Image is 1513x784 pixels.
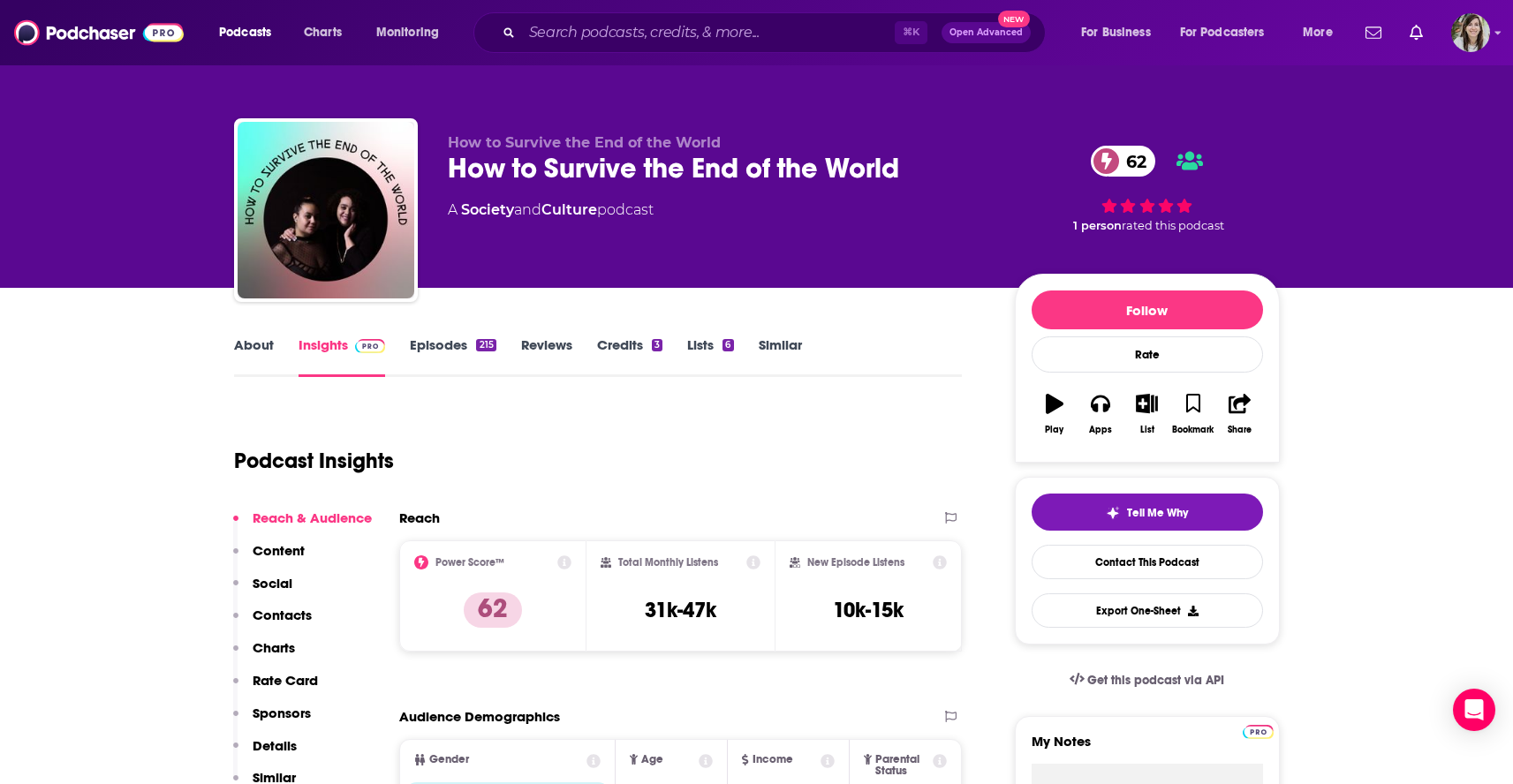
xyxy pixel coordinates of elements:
button: open menu [1169,19,1290,47]
span: 1 person [1073,219,1122,232]
div: 3 [652,339,662,351]
button: Details [233,737,297,770]
h2: Reach [399,509,440,526]
p: Rate Card [253,672,318,689]
img: Podchaser Pro [355,339,386,353]
img: tell me why sparkle [1106,506,1120,520]
a: Episodes215 [410,336,496,377]
button: open menu [1069,19,1173,47]
input: Search podcasts, credits, & more... [522,19,895,47]
div: Search podcasts, credits, & more... [490,12,1063,53]
a: Show notifications dropdown [1403,18,1430,48]
a: About [234,336,274,377]
p: 62 [464,592,522,628]
span: Income [753,754,793,765]
label: My Notes [1032,733,1263,764]
img: Podchaser Pro [1243,725,1274,739]
button: Social [233,575,292,607]
a: Credits3 [597,336,662,377]
a: Lists6 [687,336,733,377]
a: Reviews [521,336,572,377]
h3: 31k-47k [645,597,716,623]
p: Reach & Audience [253,509,372,526]
a: Show notifications dropdown [1358,18,1388,48]
div: A podcast [448,200,654,221]
div: Bookmark [1172,425,1214,435]
span: ⌘ K [895,21,927,44]
span: Logged in as devinandrade [1451,13,1490,52]
p: Sponsors [253,705,311,721]
a: Contact This Podcast [1032,545,1263,579]
span: Age [641,754,663,765]
div: 62 1 personrated this podcast [1015,134,1280,244]
span: How to Survive the End of the World [448,134,721,151]
a: InsightsPodchaser Pro [299,336,386,377]
span: Gender [429,754,469,765]
p: Details [253,737,297,754]
div: Apps [1089,425,1112,435]
span: Parental Status [875,754,930,777]
div: Rate [1032,336,1263,373]
button: Bookmark [1170,382,1216,446]
button: Rate Card [233,672,318,705]
span: For Podcasters [1180,20,1265,45]
button: Share [1216,382,1262,446]
span: Charts [304,20,342,45]
a: Get this podcast via API [1055,659,1239,702]
div: Play [1045,425,1063,435]
span: 62 [1108,146,1155,177]
button: open menu [207,19,294,47]
h1: Podcast Insights [234,448,394,474]
p: Content [253,542,305,559]
a: Pro website [1243,722,1274,739]
div: 215 [476,339,496,351]
div: List [1140,425,1154,435]
span: Monitoring [376,20,439,45]
p: Charts [253,639,295,656]
button: open menu [364,19,462,47]
h2: Total Monthly Listens [618,556,718,569]
div: Open Intercom Messenger [1453,689,1495,731]
button: Play [1032,382,1078,446]
button: Charts [233,639,295,672]
button: Follow [1032,290,1263,329]
p: Contacts [253,607,312,623]
span: More [1303,20,1333,45]
button: Contacts [233,607,312,639]
span: Get this podcast via API [1087,673,1224,688]
span: Tell Me Why [1127,506,1188,520]
a: Society [461,201,514,218]
button: Export One-Sheet [1032,593,1263,628]
h3: 10k-15k [833,597,904,623]
button: tell me why sparkleTell Me Why [1032,494,1263,531]
a: Charts [292,19,352,47]
h2: New Episode Listens [807,556,904,569]
span: For Business [1081,20,1151,45]
div: 6 [722,339,733,351]
button: open menu [1290,19,1355,47]
span: Podcasts [219,20,271,45]
button: Open AdvancedNew [942,22,1031,43]
span: and [514,201,541,218]
button: Content [233,542,305,575]
img: User Profile [1451,13,1490,52]
h2: Audience Demographics [399,708,560,725]
img: Podchaser - Follow, Share and Rate Podcasts [14,16,184,49]
div: Share [1228,425,1252,435]
button: Apps [1078,382,1123,446]
a: 62 [1091,146,1155,177]
img: How to Survive the End of the World [238,122,414,298]
button: List [1123,382,1169,446]
a: Similar [759,336,802,377]
a: Culture [541,201,597,218]
button: Reach & Audience [233,509,372,542]
p: Social [253,575,292,592]
h2: Power Score™ [435,556,504,569]
button: Show profile menu [1451,13,1490,52]
span: Open Advanced [949,28,1023,37]
span: New [998,11,1030,27]
span: rated this podcast [1122,219,1224,232]
button: Sponsors [233,705,311,737]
